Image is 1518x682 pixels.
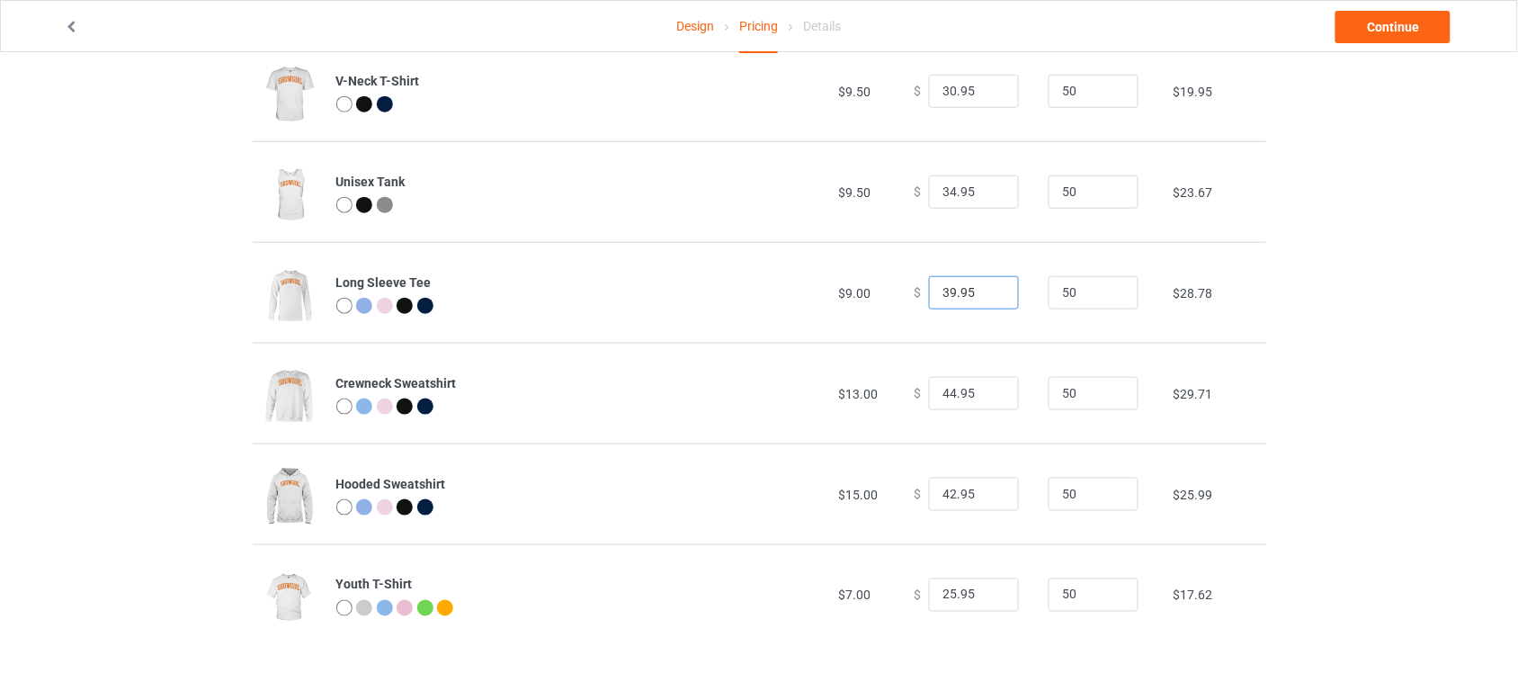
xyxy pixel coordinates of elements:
[1173,588,1212,603] span: $17.62
[336,175,406,189] b: Unisex Tank
[676,1,714,51] a: Design
[914,84,921,98] span: $
[739,1,778,53] div: Pricing
[336,477,446,491] b: Hooded Sweatshirt
[1335,11,1451,43] a: Continue
[914,487,921,501] span: $
[1173,185,1212,200] span: $23.67
[336,376,457,390] b: Crewneck Sweatshirt
[336,74,420,88] b: V-Neck T-Shirt
[1173,387,1212,401] span: $29.71
[914,285,921,300] span: $
[838,387,878,401] span: $13.00
[1173,286,1212,301] span: $28.78
[914,184,921,199] span: $
[914,588,921,602] span: $
[336,275,432,290] b: Long Sleeve Tee
[838,286,871,301] span: $9.00
[838,85,871,99] span: $9.50
[1173,488,1212,502] span: $25.99
[838,488,878,502] span: $15.00
[838,588,871,603] span: $7.00
[377,197,393,213] img: heather_texture.png
[336,578,413,592] b: Youth T-Shirt
[914,386,921,400] span: $
[804,1,842,51] div: Details
[838,185,871,200] span: $9.50
[1173,85,1212,99] span: $19.95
